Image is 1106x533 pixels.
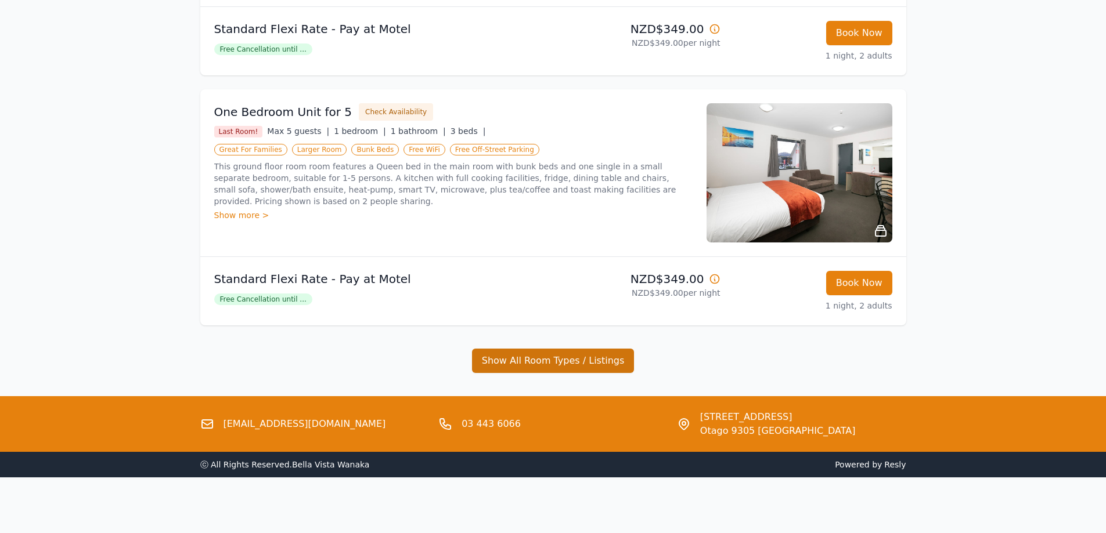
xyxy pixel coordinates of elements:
span: Bunk Beds [351,144,399,155]
span: Last Room! [214,126,263,137]
p: Standard Flexi Rate - Pay at Motel [214,271,549,287]
span: Free Cancellation until ... [214,293,312,305]
a: 03 443 6066 [462,417,521,431]
button: Book Now [826,21,892,45]
p: NZD$349.00 per night [558,37,720,49]
button: Show All Room Types / Listings [472,349,635,373]
div: Show more > [214,209,693,221]
span: 3 beds | [451,126,486,136]
span: Free Cancellation until ... [214,43,312,55]
p: Standard Flexi Rate - Pay at Motel [214,21,549,37]
span: Otago 9305 [GEOGRAPHIC_DATA] [700,424,856,438]
button: Book Now [826,271,892,295]
p: NZD$349.00 per night [558,287,720,299]
p: NZD$349.00 [558,21,720,37]
p: 1 night, 2 adults [730,50,892,61]
span: [STREET_ADDRESS] [700,410,856,424]
a: [EMAIL_ADDRESS][DOMAIN_NAME] [224,417,386,431]
span: Free WiFi [404,144,445,155]
p: NZD$349.00 [558,271,720,287]
span: 1 bedroom | [334,126,386,136]
span: 1 bathroom | [391,126,446,136]
span: Free Off-Street Parking [450,144,539,155]
a: Resly [884,460,906,469]
button: Check Availability [359,103,433,121]
p: 1 night, 2 adults [730,300,892,311]
span: Larger Room [292,144,347,155]
p: This ground floor room room features a Queen bed in the main room with bunk beds and one single i... [214,161,693,207]
span: Max 5 guests | [267,126,329,136]
span: Powered by [558,459,906,470]
span: Great For Families [214,144,287,155]
span: ⓒ All Rights Reserved. Bella Vista Wanaka [200,460,370,469]
h3: One Bedroom Unit for 5 [214,104,352,120]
